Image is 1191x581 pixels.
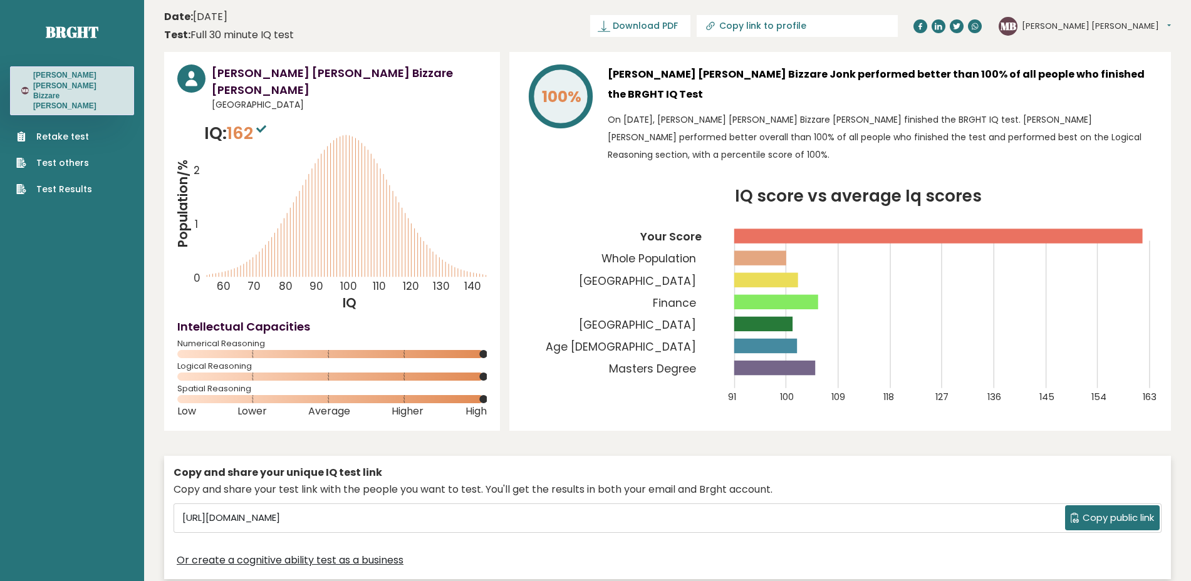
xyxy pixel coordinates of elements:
span: Logical Reasoning [177,364,487,369]
tspan: Whole Population [601,252,696,267]
tspan: 163 [1143,391,1157,403]
div: Copy and share your unique IQ test link [174,465,1162,480]
tspan: 70 [247,278,261,293]
div: Full 30 minute IQ test [164,28,294,43]
span: High [465,409,487,414]
h3: [PERSON_NAME] [PERSON_NAME] Bizzare [PERSON_NAME] [212,64,487,98]
span: Higher [392,409,424,414]
tspan: 60 [217,278,231,293]
tspan: 2 [194,163,200,178]
b: Date: [164,9,193,24]
tspan: 90 [309,278,323,293]
a: Download PDF [590,15,690,37]
tspan: 140 [464,278,481,293]
tspan: 1 [195,217,198,232]
b: Test: [164,28,190,42]
span: [GEOGRAPHIC_DATA] [212,98,487,111]
tspan: Masters Degree [609,361,696,376]
a: Test others [16,157,92,170]
text: MB [22,88,29,93]
tspan: Finance [653,296,696,311]
h3: [PERSON_NAME] [PERSON_NAME] Bizzare Jonk performed better than 100% of all people who finished th... [608,64,1158,105]
a: Or create a cognitive ability test as a business [177,553,403,568]
tspan: 136 [987,391,1001,403]
tspan: 91 [728,391,736,403]
span: 162 [227,121,269,145]
a: Brght [46,22,98,42]
tspan: Population/% [174,160,192,247]
tspan: Your Score [640,229,702,244]
tspan: 110 [372,278,385,293]
tspan: 145 [1039,391,1054,403]
button: Copy public link [1065,505,1160,530]
span: Download PDF [613,19,678,33]
tspan: Age [DEMOGRAPHIC_DATA] [546,339,696,354]
a: Test Results [16,183,92,196]
tspan: 0 [194,270,200,285]
button: [PERSON_NAME] [PERSON_NAME] [1022,20,1171,33]
tspan: 109 [832,391,846,403]
span: Low [177,409,196,414]
div: Copy and share your test link with the people you want to test. You'll get the results in both yo... [174,482,1162,497]
tspan: 130 [433,278,450,293]
tspan: 80 [279,278,293,293]
time: [DATE] [164,9,227,24]
a: Retake test [16,130,92,143]
p: On [DATE], [PERSON_NAME] [PERSON_NAME] Bizzare [PERSON_NAME] finished the BRGHT IQ test. [PERSON_... [608,111,1158,163]
tspan: 100% [542,86,581,108]
tspan: 100 [340,278,357,293]
tspan: 127 [935,391,949,403]
h4: Intellectual Capacities [177,318,487,335]
p: IQ: [204,121,269,146]
span: Copy public link [1083,511,1154,525]
span: Lower [237,409,267,414]
span: Spatial Reasoning [177,386,487,391]
tspan: 100 [780,391,794,403]
span: Numerical Reasoning [177,341,487,346]
tspan: 118 [884,391,895,403]
span: Average [308,409,350,414]
tspan: IQ score vs average Iq scores [735,184,982,207]
tspan: [GEOGRAPHIC_DATA] [579,274,696,289]
tspan: IQ [343,294,356,312]
h3: [PERSON_NAME] [PERSON_NAME] Bizzare [PERSON_NAME] [33,70,123,111]
tspan: 120 [402,278,419,293]
tspan: 154 [1091,391,1106,403]
text: MB [1001,18,1016,33]
tspan: [GEOGRAPHIC_DATA] [579,317,696,332]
